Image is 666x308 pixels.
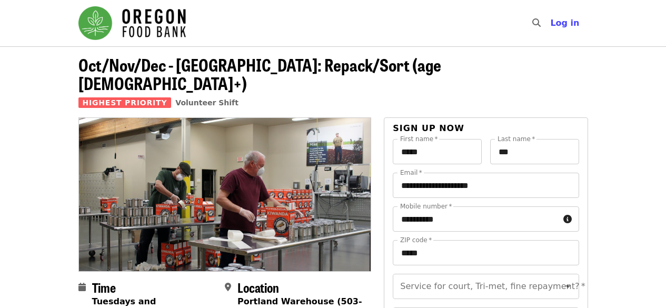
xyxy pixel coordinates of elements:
[498,136,535,142] label: Last name
[532,18,541,28] i: search icon
[393,206,559,232] input: Mobile number
[563,214,572,224] i: circle-info icon
[393,240,579,265] input: ZIP code
[175,98,238,107] a: Volunteer Shift
[393,139,482,164] input: First name
[78,52,441,95] span: Oct/Nov/Dec - [GEOGRAPHIC_DATA]: Repack/Sort (age [DEMOGRAPHIC_DATA]+)
[78,282,86,292] i: calendar icon
[393,123,464,133] span: Sign up now
[490,139,579,164] input: Last name
[393,173,579,198] input: Email
[79,118,371,271] img: Oct/Nov/Dec - Portland: Repack/Sort (age 16+) organized by Oregon Food Bank
[225,282,231,292] i: map-marker-alt icon
[78,6,186,40] img: Oregon Food Bank - Home
[550,18,579,28] span: Log in
[400,237,432,243] label: ZIP code
[400,170,422,176] label: Email
[547,11,555,36] input: Search
[542,13,588,34] button: Log in
[400,203,452,210] label: Mobile number
[400,136,438,142] label: First name
[78,97,172,108] span: Highest Priority
[92,278,116,296] span: Time
[561,279,575,294] button: Open
[237,278,279,296] span: Location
